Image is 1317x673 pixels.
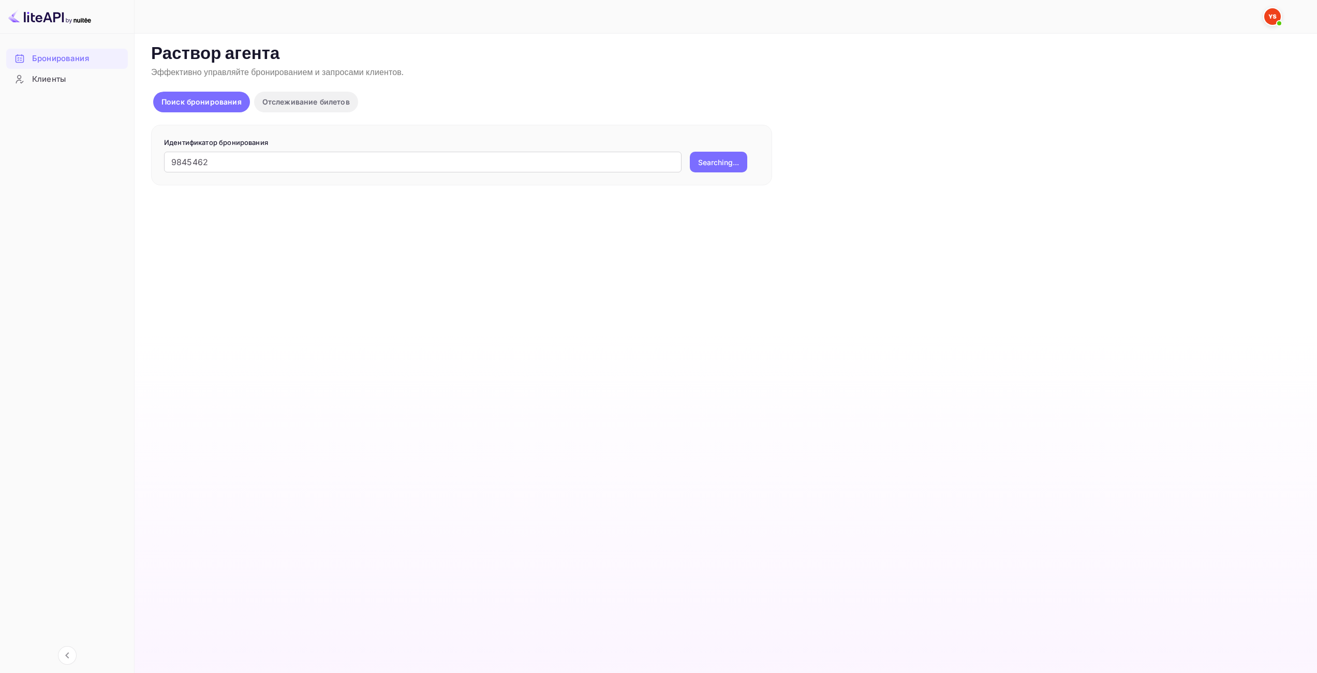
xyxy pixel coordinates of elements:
input: Введите идентификатор бронирования (например, 63782194) [164,152,682,172]
ya-tr-span: Клиенты [32,74,66,85]
ya-tr-span: Отслеживание билетов [262,97,350,106]
ya-tr-span: Идентификатор бронирования [164,138,268,147]
img: Служба Поддержки Яндекса [1264,8,1281,25]
button: Searching... [690,152,747,172]
ya-tr-span: Поиск бронирования [161,97,242,106]
a: Бронирования [6,49,128,68]
ya-tr-span: Эффективно управляйте бронированием и запросами клиентов. [151,67,404,78]
button: Свернуть навигацию [58,646,77,665]
ya-tr-span: Бронирования [32,53,89,65]
img: Логотип LiteAPI [8,8,91,25]
div: Клиенты [6,69,128,90]
ya-tr-span: Раствор агента [151,43,280,65]
div: Бронирования [6,49,128,69]
a: Клиенты [6,69,128,89]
